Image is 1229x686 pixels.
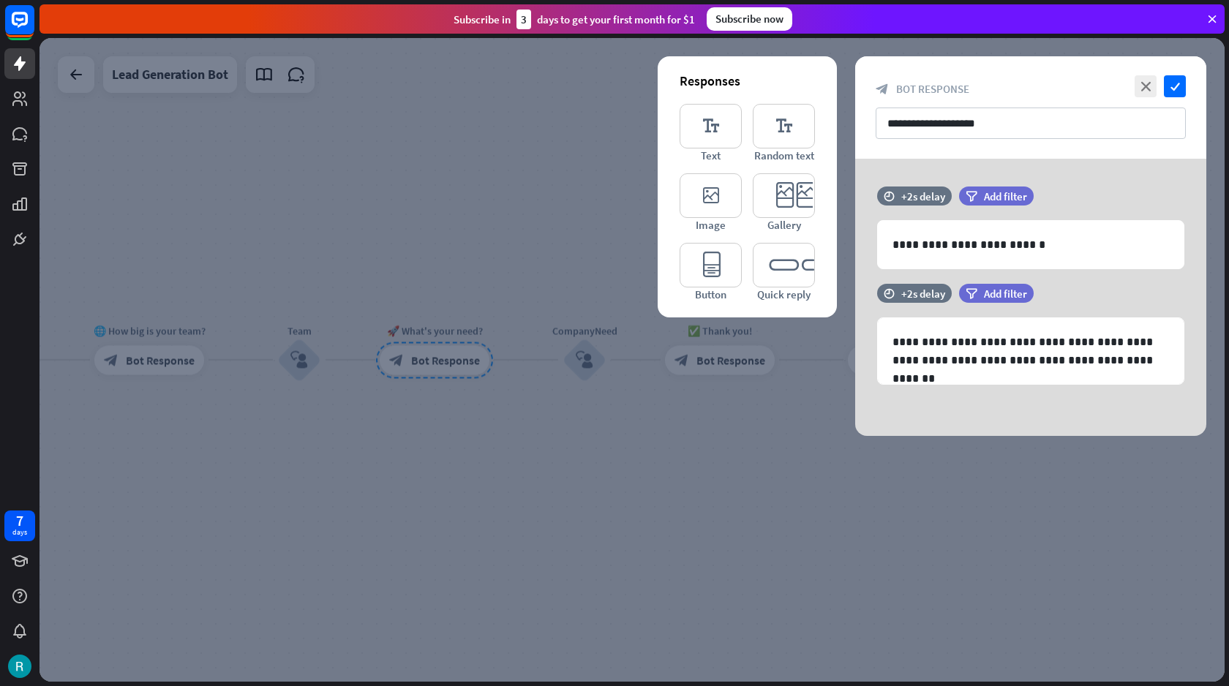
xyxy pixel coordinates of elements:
i: filter [966,288,977,299]
span: Add filter [984,287,1027,301]
button: Open LiveChat chat widget [12,6,56,50]
i: block_bot_response [876,83,889,96]
i: time [884,288,895,298]
div: Subscribe now [707,7,792,31]
i: check [1164,75,1186,97]
div: 3 [516,10,531,29]
i: close [1135,75,1157,97]
span: Bot Response [896,82,969,96]
span: Add filter [984,189,1027,203]
a: 7 days [4,510,35,541]
div: +2s delay [901,287,945,301]
div: Subscribe in days to get your first month for $1 [454,10,695,29]
i: filter [966,191,977,202]
i: time [884,191,895,201]
div: 7 [16,514,23,527]
div: days [12,527,27,538]
div: +2s delay [901,189,945,203]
